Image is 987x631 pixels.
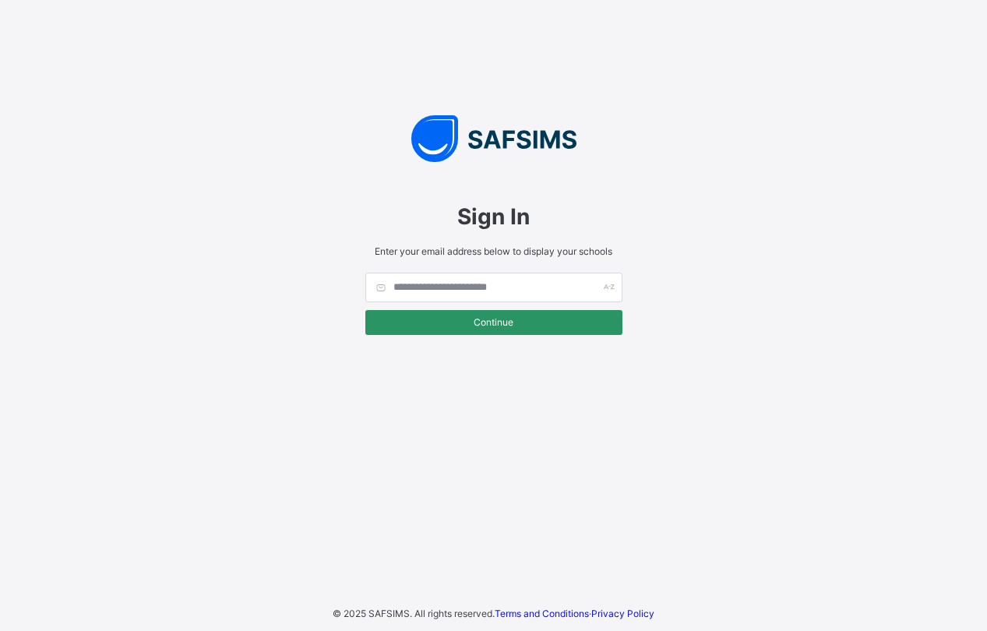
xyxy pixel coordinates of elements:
[377,316,611,328] span: Continue
[591,608,654,619] a: Privacy Policy
[495,608,654,619] span: ·
[365,203,622,230] span: Sign In
[333,608,495,619] span: © 2025 SAFSIMS. All rights reserved.
[350,115,638,162] img: SAFSIMS Logo
[495,608,589,619] a: Terms and Conditions
[365,245,622,257] span: Enter your email address below to display your schools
